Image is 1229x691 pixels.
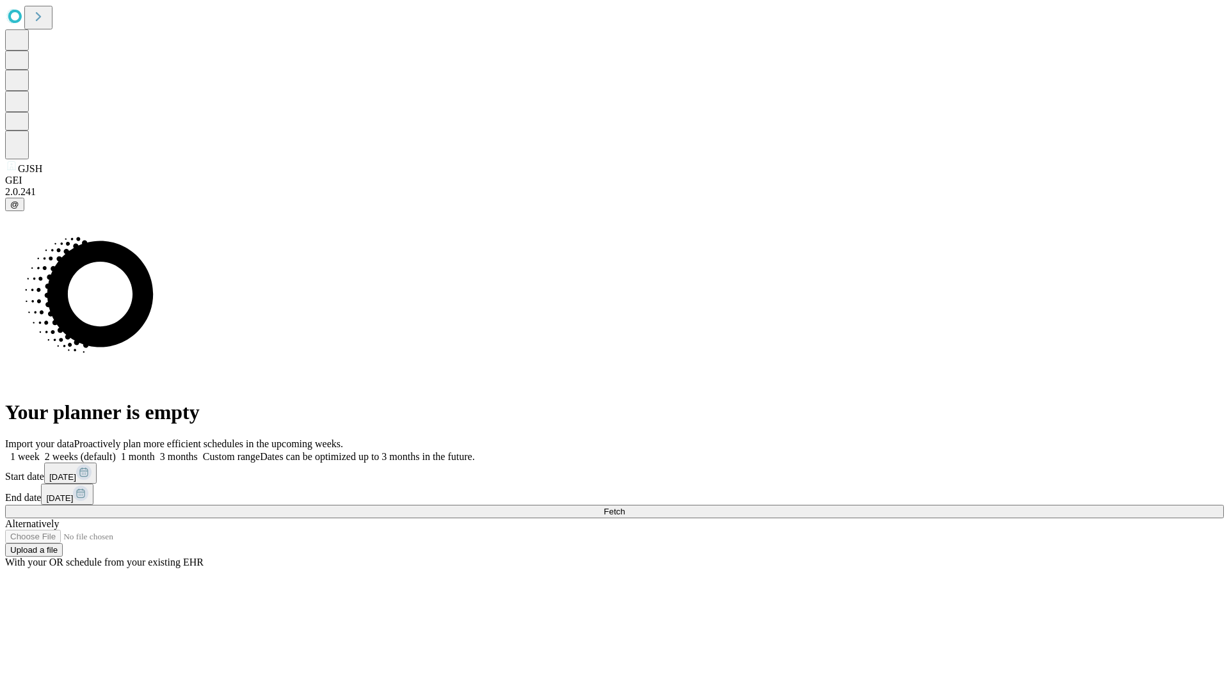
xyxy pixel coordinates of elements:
button: Fetch [5,505,1224,518]
div: End date [5,484,1224,505]
span: Proactively plan more efficient schedules in the upcoming weeks. [74,438,343,449]
button: @ [5,198,24,211]
span: Fetch [604,507,625,516]
span: Custom range [203,451,260,462]
button: [DATE] [44,463,97,484]
span: @ [10,200,19,209]
span: GJSH [18,163,42,174]
span: Alternatively [5,518,59,529]
span: 1 month [121,451,155,462]
span: 2 weeks (default) [45,451,116,462]
span: Dates can be optimized up to 3 months in the future. [260,451,474,462]
div: 2.0.241 [5,186,1224,198]
div: GEI [5,175,1224,186]
span: With your OR schedule from your existing EHR [5,557,204,568]
div: Start date [5,463,1224,484]
button: [DATE] [41,484,93,505]
span: Import your data [5,438,74,449]
span: [DATE] [46,493,73,503]
span: 1 week [10,451,40,462]
button: Upload a file [5,543,63,557]
span: 3 months [160,451,198,462]
h1: Your planner is empty [5,401,1224,424]
span: [DATE] [49,472,76,482]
